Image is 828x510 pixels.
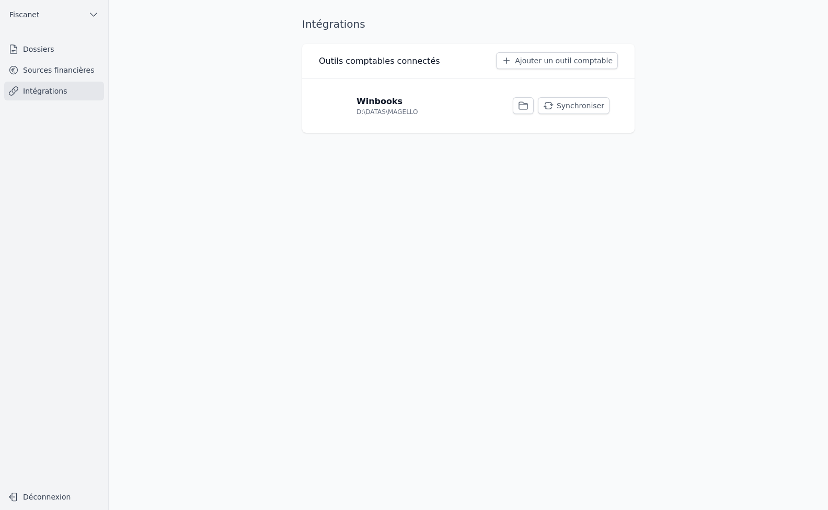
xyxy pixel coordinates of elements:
[356,95,402,108] p: Winbooks
[538,97,609,114] button: Synchroniser
[4,6,104,23] button: Fiscanet
[356,108,418,116] p: D:\DATAS\MAGELLO
[4,489,104,505] button: Déconnexion
[319,55,440,67] h3: Outils comptables connectés
[9,9,39,20] span: Fiscanet
[302,17,365,31] h1: Intégrations
[4,61,104,80] a: Sources financières
[319,87,618,124] a: Winbooks D:\DATAS\MAGELLO Synchroniser
[496,52,618,69] button: Ajouter un outil comptable
[4,40,104,59] a: Dossiers
[4,82,104,100] a: Intégrations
